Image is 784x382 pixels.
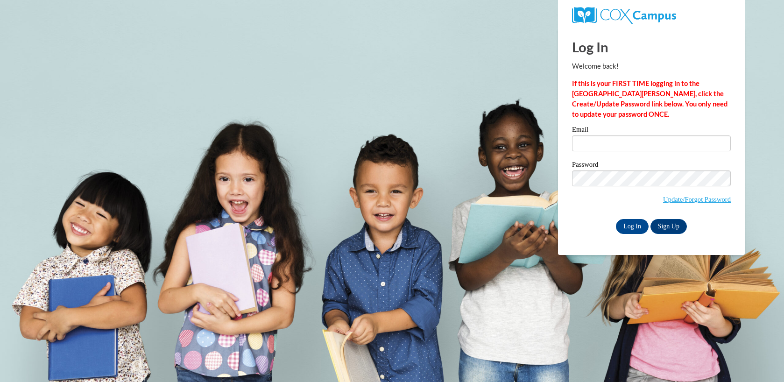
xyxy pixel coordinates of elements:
[572,7,676,24] img: COX Campus
[650,219,687,234] a: Sign Up
[572,79,727,118] strong: If this is your FIRST TIME logging in to the [GEOGRAPHIC_DATA][PERSON_NAME], click the Create/Upd...
[616,219,649,234] input: Log In
[572,11,676,19] a: COX Campus
[572,37,731,57] h1: Log In
[572,161,731,170] label: Password
[572,61,731,71] p: Welcome back!
[663,196,731,203] a: Update/Forgot Password
[572,126,731,135] label: Email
